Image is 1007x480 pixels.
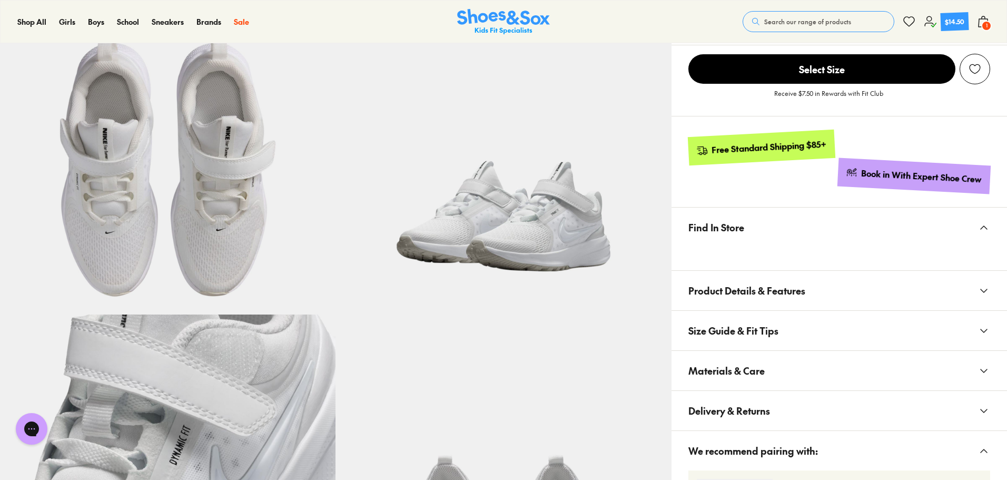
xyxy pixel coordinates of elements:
a: Shop All [17,16,46,27]
span: We recommend pairing with: [688,435,818,466]
a: Book in With Expert Shoe Crew [837,158,991,194]
div: Book in With Expert Shoe Crew [861,168,982,185]
button: Search our range of products [743,11,894,32]
iframe: Find in Store [688,247,990,258]
a: Shoes & Sox [457,9,550,35]
span: Product Details & Features [688,275,805,306]
div: Free Standard Shipping $85+ [711,139,826,156]
p: Receive $7.50 in Rewards with Fit Club [774,89,883,107]
a: Brands [196,16,221,27]
button: Find In Store [672,208,1007,247]
span: Search our range of products [764,17,851,26]
span: Materials & Care [688,355,765,386]
a: Sale [234,16,249,27]
div: $14.50 [945,16,965,26]
button: Size Guide & Fit Tips [672,311,1007,350]
span: Delivery & Returns [688,395,770,426]
a: School [117,16,139,27]
a: Free Standard Shipping $85+ [687,130,835,165]
img: SNS_Logo_Responsive.svg [457,9,550,35]
iframe: Gorgias live chat messenger [11,409,53,448]
a: Boys [88,16,104,27]
button: Product Details & Features [672,271,1007,310]
a: Girls [59,16,75,27]
span: Find In Store [688,212,744,243]
button: We recommend pairing with: [672,431,1007,471]
button: Select Size [688,54,955,84]
button: Delivery & Returns [672,391,1007,430]
a: Sneakers [152,16,184,27]
button: Add to wishlist [960,54,990,84]
span: Size Guide & Fit Tips [688,315,778,346]
button: 1 [977,10,990,33]
button: Materials & Care [672,351,1007,390]
a: $14.50 [924,13,969,31]
span: 1 [981,21,992,31]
